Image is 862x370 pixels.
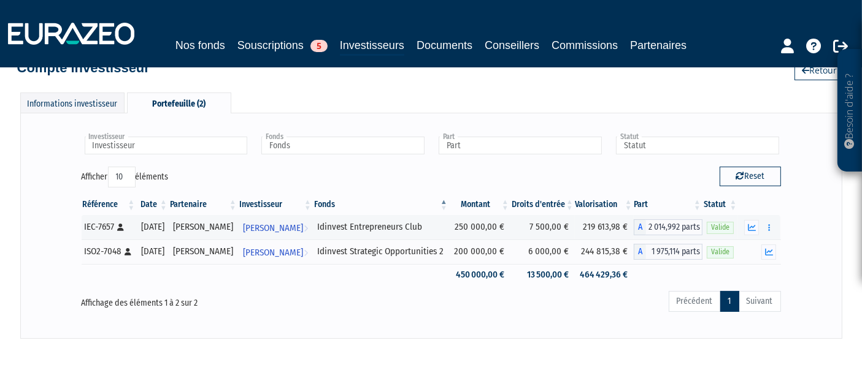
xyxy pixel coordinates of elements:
[510,194,575,215] th: Droits d'entrée: activer pour trier la colonne par ordre croissant
[575,215,634,240] td: 219 613,98 €
[238,240,313,264] a: [PERSON_NAME]
[720,167,781,186] button: Reset
[317,221,445,233] div: Idinvest Entrepreneurs Club
[140,245,164,258] div: [DATE]
[634,219,646,235] span: A
[17,61,150,75] h4: Compte investisseur
[646,244,702,260] span: 1 975,114 parts
[243,217,303,240] span: [PERSON_NAME]
[169,240,238,264] td: [PERSON_NAME]
[169,194,238,215] th: Partenaire: activer pour trier la colonne par ordre croissant
[310,40,328,52] span: 5
[795,61,845,80] a: Retour
[125,248,132,255] i: [Français] Personne physique
[140,221,164,233] div: [DATE]
[304,217,308,240] i: Voir l'investisseur
[510,264,575,285] td: 13 500,00 €
[417,37,472,54] a: Documents
[575,264,634,285] td: 464 429,36 €
[449,215,510,240] td: 250 000,00 €
[630,37,687,54] a: Partenaires
[634,244,646,260] span: A
[85,221,133,233] div: IEC-7657
[340,37,404,56] a: Investisseurs
[510,215,575,240] td: 7 500,00 €
[575,194,634,215] th: Valorisation: activer pour trier la colonne par ordre croissant
[485,37,539,54] a: Conseillers
[552,37,618,54] a: Commissions
[843,56,857,166] p: Besoin d'aide ?
[175,37,225,54] a: Nos fonds
[634,244,702,260] div: A - Idinvest Strategic Opportunities 2
[82,290,363,309] div: Affichage des éléments 1 à 2 sur 2
[82,167,169,187] label: Afficher éléments
[634,219,702,235] div: A - Idinvest Entrepreneurs Club
[82,194,137,215] th: Référence : activer pour trier la colonne par ordre croissant
[449,194,510,215] th: Montant: activer pour trier la colonne par ordre croissant
[136,194,168,215] th: Date: activer pour trier la colonne par ordre croissant
[238,215,313,240] a: [PERSON_NAME]
[317,245,445,258] div: Idinvest Strategic Opportunities 2
[118,224,125,231] i: [Français] Personne physique
[634,194,702,215] th: Part: activer pour trier la colonne par ordre croissant
[108,167,136,187] select: Afficheréléments
[127,92,231,113] div: Portefeuille (2)
[20,92,125,113] div: Informations investisseur
[169,215,238,240] td: [PERSON_NAME]
[646,219,702,235] span: 2 014,992 parts
[237,37,328,54] a: Souscriptions5
[707,246,734,258] span: Valide
[238,194,313,215] th: Investisseur: activer pour trier la colonne par ordre croissant
[243,241,303,264] span: [PERSON_NAME]
[85,245,133,258] div: ISO2-7048
[707,222,734,233] span: Valide
[720,291,739,312] a: 1
[313,194,449,215] th: Fonds: activer pour trier la colonne par ordre d&eacute;croissant
[304,241,308,264] i: Voir l'investisseur
[510,240,575,264] td: 6 000,00 €
[8,23,134,45] img: 1732889491-logotype_eurazeo_blanc_rvb.png
[449,240,510,264] td: 200 000,00 €
[702,194,739,215] th: Statut : activer pour trier la colonne par ordre croissant
[449,264,510,285] td: 450 000,00 €
[575,240,634,264] td: 244 815,38 €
